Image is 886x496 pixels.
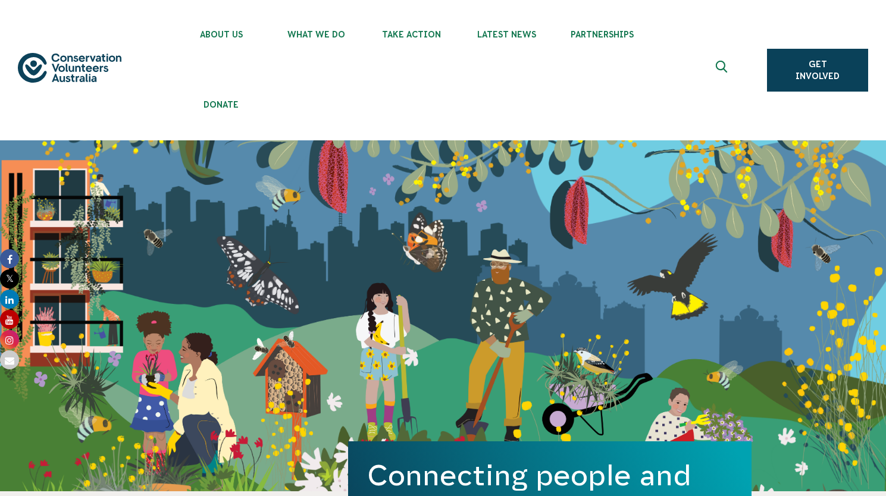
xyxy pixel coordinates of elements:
[709,56,737,84] button: Expand search box Close search box
[555,30,650,39] span: Partnerships
[18,53,121,83] img: logo.svg
[767,49,868,92] a: Get Involved
[174,100,269,109] span: Donate
[269,30,364,39] span: What We Do
[174,30,269,39] span: About Us
[459,30,555,39] span: Latest News
[364,30,459,39] span: Take Action
[716,61,731,80] span: Expand search box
